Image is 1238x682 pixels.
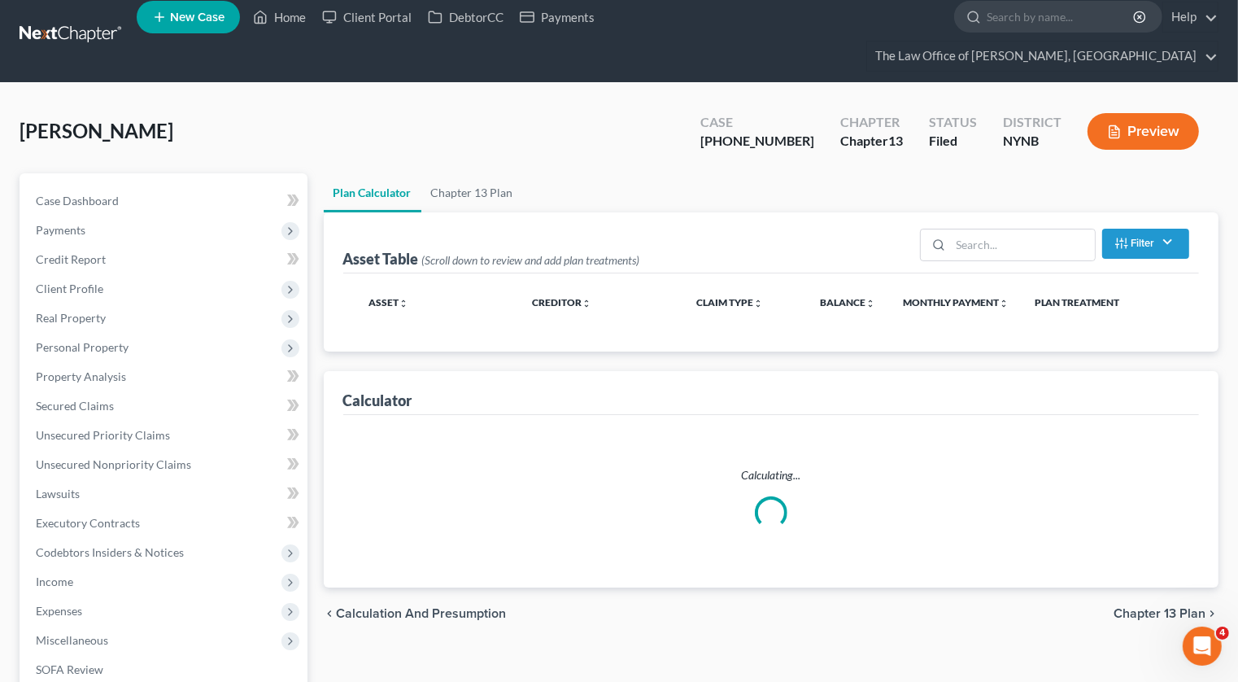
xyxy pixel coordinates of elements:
[753,299,763,308] i: unfold_more
[36,457,191,471] span: Unsecured Nonpriority Claims
[343,391,412,410] div: Calculator
[36,340,129,354] span: Personal Property
[36,545,184,559] span: Codebtors Insiders & Notices
[36,575,73,588] span: Income
[245,2,314,32] a: Home
[36,369,126,383] span: Property Analysis
[324,173,421,212] a: Plan Calculator
[36,252,106,266] span: Credit Report
[1003,113,1061,132] div: District
[1216,627,1229,640] span: 4
[840,132,903,151] div: Chapter
[700,113,814,132] div: Case
[951,230,1095,260] input: Search...
[324,607,507,620] button: chevron_left Calculation and Presumption
[929,132,977,151] div: Filed
[1163,2,1218,32] a: Help
[36,428,170,442] span: Unsecured Priority Claims
[1114,607,1218,620] button: Chapter 13 Plan chevron_right
[1003,132,1061,151] div: NYNB
[867,42,1218,71] a: The Law Office of [PERSON_NAME], [GEOGRAPHIC_DATA]
[369,296,409,308] a: Assetunfold_more
[20,119,173,142] span: [PERSON_NAME]
[865,299,875,308] i: unfold_more
[1088,113,1199,150] button: Preview
[324,607,337,620] i: chevron_left
[36,194,119,208] span: Case Dashboard
[337,607,507,620] span: Calculation and Presumption
[23,450,307,479] a: Unsecured Nonpriority Claims
[696,296,763,308] a: Claim Typeunfold_more
[36,633,108,647] span: Miscellaneous
[23,421,307,450] a: Unsecured Priority Claims
[23,391,307,421] a: Secured Claims
[314,2,420,32] a: Client Portal
[36,399,114,413] span: Secured Claims
[1183,627,1222,666] iframe: Intercom live chat
[399,299,409,308] i: unfold_more
[356,467,1187,483] p: Calculating...
[36,223,85,237] span: Payments
[840,113,903,132] div: Chapter
[929,113,977,132] div: Status
[1114,607,1205,620] span: Chapter 13 Plan
[532,296,591,308] a: Creditorunfold_more
[36,516,140,530] span: Executory Contracts
[36,662,103,676] span: SOFA Review
[36,282,103,295] span: Client Profile
[512,2,603,32] a: Payments
[1022,286,1186,319] th: Plan Treatment
[422,253,640,267] span: (Scroll down to review and add plan treatments)
[23,245,307,274] a: Credit Report
[23,509,307,538] a: Executory Contracts
[420,2,512,32] a: DebtorCC
[700,132,814,151] div: [PHONE_NUMBER]
[820,296,875,308] a: Balanceunfold_more
[23,362,307,391] a: Property Analysis
[343,249,640,269] div: Asset Table
[582,299,591,308] i: unfold_more
[1205,607,1218,620] i: chevron_right
[36,604,82,618] span: Expenses
[903,296,1009,308] a: Monthly Paymentunfold_more
[999,299,1009,308] i: unfold_more
[36,311,106,325] span: Real Property
[1102,229,1189,259] button: Filter
[36,487,80,501] span: Lawsuits
[888,133,903,148] span: 13
[421,173,523,212] a: Chapter 13 Plan
[23,186,307,216] a: Case Dashboard
[987,2,1136,32] input: Search by name...
[170,11,224,24] span: New Case
[23,479,307,509] a: Lawsuits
